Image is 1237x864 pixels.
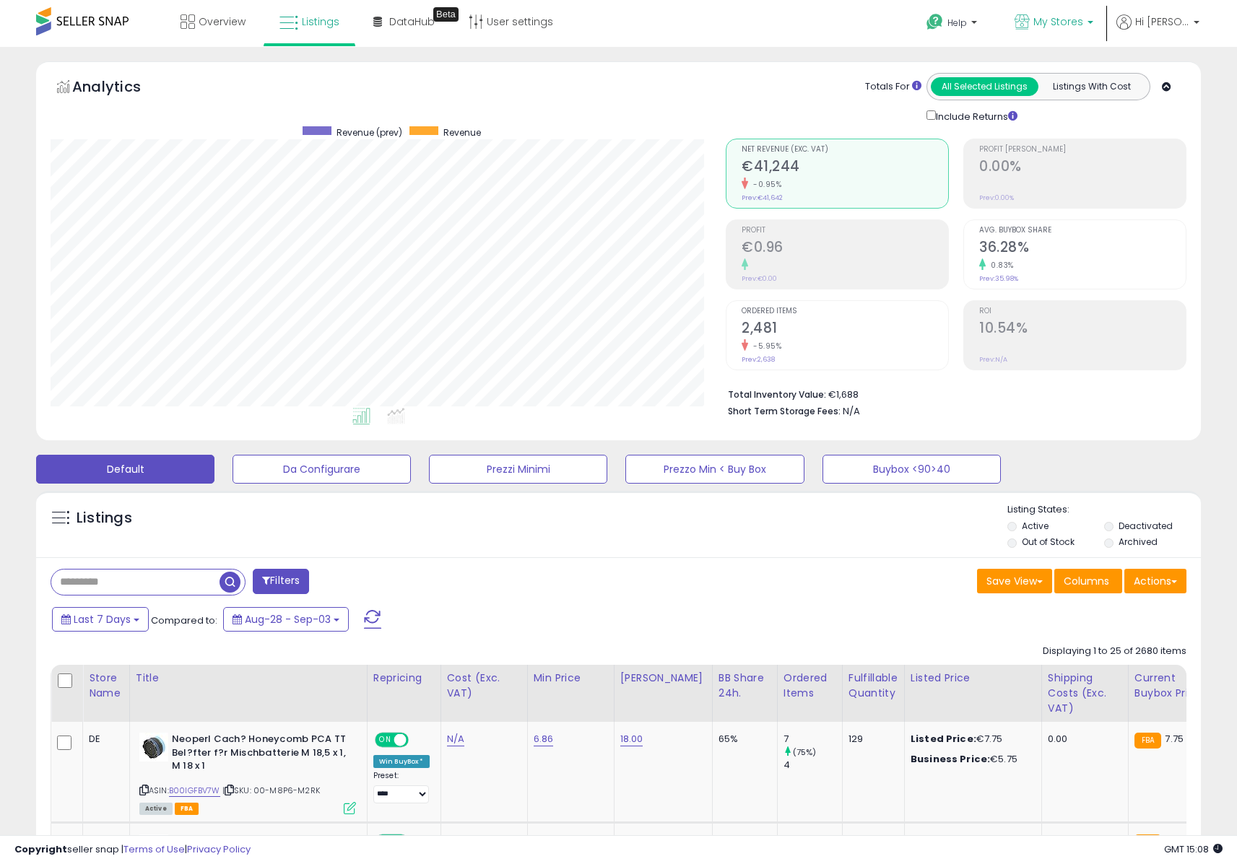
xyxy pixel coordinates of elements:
div: 129 [848,733,893,746]
div: Listed Price [911,671,1036,686]
div: Preset: [373,771,430,803]
span: Last 7 Days [74,612,131,627]
div: Totals For [865,80,921,94]
div: seller snap | | [14,843,251,857]
b: Listed Price: [911,732,976,746]
div: 0.00 [1048,733,1117,746]
span: Listings [302,14,339,29]
p: Listing States: [1007,503,1201,517]
a: 11.32 [534,834,554,848]
div: Cost (Exc. VAT) [447,671,521,701]
div: Displaying 1 to 25 of 2680 items [1043,645,1186,658]
h2: 36.28% [979,239,1186,258]
button: Listings With Cost [1038,77,1145,96]
div: DE [89,733,118,746]
small: 0.83% [986,260,1014,271]
b: Business Price: [911,752,990,766]
a: Hi [PERSON_NAME] [1116,14,1199,47]
span: Columns [1064,574,1109,588]
span: ON [376,734,394,746]
span: 7.75 [1165,732,1184,746]
div: Store Name [89,671,123,701]
span: 11.32 [1165,834,1185,847]
div: 65% [719,733,766,746]
span: Overview [199,14,246,29]
h5: Analytics [72,77,169,100]
button: Buybox <90>40 [823,455,1001,484]
div: Win BuyBox * [373,755,430,768]
div: 7 [784,733,842,746]
strong: Copyright [14,842,67,856]
small: -0.95% [748,179,781,190]
small: Prev: 0.00% [979,193,1014,202]
small: Prev: €0.00 [742,274,777,283]
span: N/A [843,404,860,418]
div: N/A [719,834,766,847]
button: All Selected Listings [931,77,1038,96]
h2: €0.96 [742,239,948,258]
div: Current Buybox Price [1134,671,1209,701]
small: Prev: 35.98% [979,274,1018,283]
div: Ordered Items [784,671,836,701]
button: Filters [253,569,309,594]
div: 0 [848,834,893,847]
span: Profit [PERSON_NAME] [979,146,1186,154]
span: Revenue [443,126,481,139]
button: Da Configurare [233,455,411,484]
small: Prev: 2,638 [742,355,775,364]
div: Include Returns [916,108,1035,124]
div: €30.00 [911,834,1030,847]
span: Ordered Items [742,307,948,315]
small: FBA [1134,834,1161,850]
button: Prezzo Min < Buy Box [625,455,804,484]
span: Avg. Buybox Share [979,227,1186,235]
img: 41WYW+XeKbL._SL40_.jpg [139,733,168,762]
div: 1 [784,834,842,847]
label: Archived [1119,536,1158,548]
span: Revenue (prev) [337,126,402,139]
label: Out of Stock [1022,536,1075,548]
span: FBA [175,803,199,815]
li: €1,688 [728,385,1176,402]
span: Profit [742,227,948,235]
a: 30.00 [620,834,646,848]
h2: 0.00% [979,158,1186,178]
b: Neoperl Cach? Honeycomb PCA TT Bel?fter f?r Mischbatterie M 18,5 x 1, M 18 x 1 [172,733,347,777]
span: 2025-09-11 15:08 GMT [1164,842,1223,856]
button: Last 7 Days [52,607,149,632]
h2: €41,244 [742,158,948,178]
b: Total Inventory Value: [728,388,826,401]
div: 4 [784,759,842,772]
small: Prev: €41,642 [742,193,783,202]
h2: 2,481 [742,320,948,339]
small: (75%) [793,746,817,758]
h2: 10.54% [979,320,1186,339]
span: Compared to: [151,614,217,627]
span: My Stores [1033,14,1083,29]
div: Tooltip anchor [433,7,459,22]
div: €7.75 [911,733,1030,746]
label: Active [1022,520,1049,532]
div: €5.75 [911,753,1030,766]
a: B00IGFBV7W [169,785,220,797]
img: 21iVBPrEreL._SL40_.jpg [139,834,168,863]
div: ASIN: [139,733,356,813]
button: Actions [1124,569,1186,593]
span: OFF [407,734,430,746]
span: Help [947,17,967,29]
div: BB Share 24h. [719,671,771,701]
b: Short Term Storage Fees: [728,405,841,417]
label: Deactivated [1119,520,1173,532]
div: DE [89,834,118,847]
a: Help [915,2,991,47]
i: Get Help [926,13,944,31]
button: Prezzi Minimi [429,455,607,484]
span: Net Revenue (Exc. VAT) [742,146,948,154]
h5: Listings [77,508,132,528]
small: FBA [1134,733,1161,749]
a: Privacy Policy [187,842,251,856]
b: Listed Price: [911,834,976,847]
span: DataHub [389,14,435,29]
span: Hi [PERSON_NAME] [1135,14,1189,29]
span: Aug-28 - Sep-03 [245,612,331,627]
